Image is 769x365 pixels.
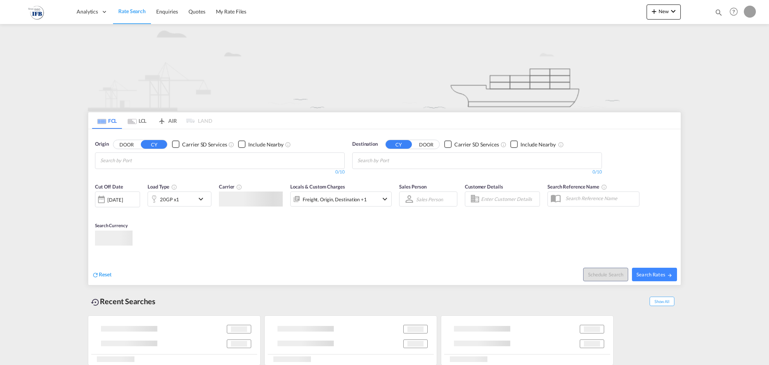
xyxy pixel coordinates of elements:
img: new-FCL.png [88,24,681,111]
span: Rate Search [118,8,146,14]
md-tab-item: LCL [122,112,152,129]
md-icon: Unchecked: Ignores neighbouring ports when fetching rates.Checked : Includes neighbouring ports w... [558,142,564,148]
span: Show All [650,297,674,306]
span: Cut Off Date [95,184,123,190]
span: Reset [99,271,112,278]
md-icon: Your search will be saved by the below given name [601,184,607,190]
div: 0/10 [95,169,345,175]
md-icon: icon-backup-restore [91,298,100,307]
button: icon-plus 400-fgNewicon-chevron-down [647,5,681,20]
button: Search Ratesicon-arrow-right [632,268,677,281]
md-icon: Unchecked: Ignores neighbouring ports when fetching rates.Checked : Includes neighbouring ports w... [285,142,291,148]
div: 0/10 [352,169,602,175]
input: Search Reference Name [562,193,639,204]
md-icon: icon-refresh [92,271,99,278]
md-icon: icon-arrow-right [667,273,672,278]
div: icon-refreshReset [92,271,112,279]
span: Carrier [219,184,242,190]
div: Freight Origin Destination Factory Stuffing [303,194,367,205]
span: My Rate Files [216,8,247,15]
span: Search Currency [95,223,128,228]
div: Freight Origin Destination Factory Stuffingicon-chevron-down [290,192,392,207]
span: New [650,8,678,14]
md-icon: icon-magnify [715,8,723,17]
div: Include Nearby [520,141,556,148]
span: Load Type [148,184,177,190]
md-icon: icon-chevron-down [196,195,209,204]
div: Recent Searches [88,293,158,310]
md-checkbox: Checkbox No Ink [444,140,499,148]
div: Carrier SD Services [454,141,499,148]
md-icon: icon-chevron-down [669,7,678,16]
div: Help [727,5,744,19]
md-checkbox: Checkbox No Ink [510,140,556,148]
img: c8e2f150251911ee8d1b973dd8a477fe.png [11,3,62,20]
md-tab-item: AIR [152,112,182,129]
md-pagination-wrapper: Use the left and right arrow keys to navigate between tabs [92,112,212,129]
button: CY [386,140,412,149]
span: Enquiries [156,8,178,15]
input: Chips input. [357,155,429,167]
div: Carrier SD Services [182,141,227,148]
md-chips-wrap: Chips container with autocompletion. Enter the text area, type text to search, and then use the u... [99,153,175,167]
input: Enter Customer Details [481,193,537,205]
button: DOOR [413,140,439,149]
div: Include Nearby [248,141,283,148]
button: DOOR [113,140,140,149]
md-datepicker: Select [95,207,101,217]
md-select: Sales Person [415,194,444,205]
md-icon: icon-plus 400-fg [650,7,659,16]
input: Chips input. [100,155,172,167]
span: Analytics [77,8,98,15]
button: CY [141,140,167,149]
span: Sales Person [399,184,427,190]
span: Destination [352,140,378,148]
md-tab-item: FCL [92,112,122,129]
div: 20GP x1icon-chevron-down [148,192,211,207]
span: Customer Details [465,184,503,190]
md-checkbox: Checkbox No Ink [238,140,283,148]
md-icon: icon-airplane [157,116,166,122]
div: 20GP x1 [160,194,179,205]
span: Locals & Custom Charges [290,184,345,190]
span: Search Reference Name [547,184,607,190]
span: Origin [95,140,109,148]
md-icon: icon-information-outline [171,184,177,190]
button: Note: By default Schedule search will only considerorigin ports, destination ports and cut off da... [583,268,628,281]
md-icon: Unchecked: Search for CY (Container Yard) services for all selected carriers.Checked : Search for... [501,142,507,148]
div: icon-magnify [715,8,723,20]
md-checkbox: Checkbox No Ink [172,140,227,148]
div: [DATE] [95,192,140,207]
span: Search Rates [636,271,672,278]
md-icon: Unchecked: Search for CY (Container Yard) services for all selected carriers.Checked : Search for... [228,142,234,148]
span: Help [727,5,740,18]
md-chips-wrap: Chips container with autocompletion. Enter the text area, type text to search, and then use the u... [356,153,432,167]
md-icon: icon-chevron-down [380,195,389,204]
div: OriginDOOR CY Checkbox No InkUnchecked: Search for CY (Container Yard) services for all selected ... [88,129,681,285]
span: Quotes [188,8,205,15]
div: [DATE] [107,196,123,203]
md-icon: The selected Trucker/Carrierwill be displayed in the rate results If the rates are from another f... [236,184,242,190]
